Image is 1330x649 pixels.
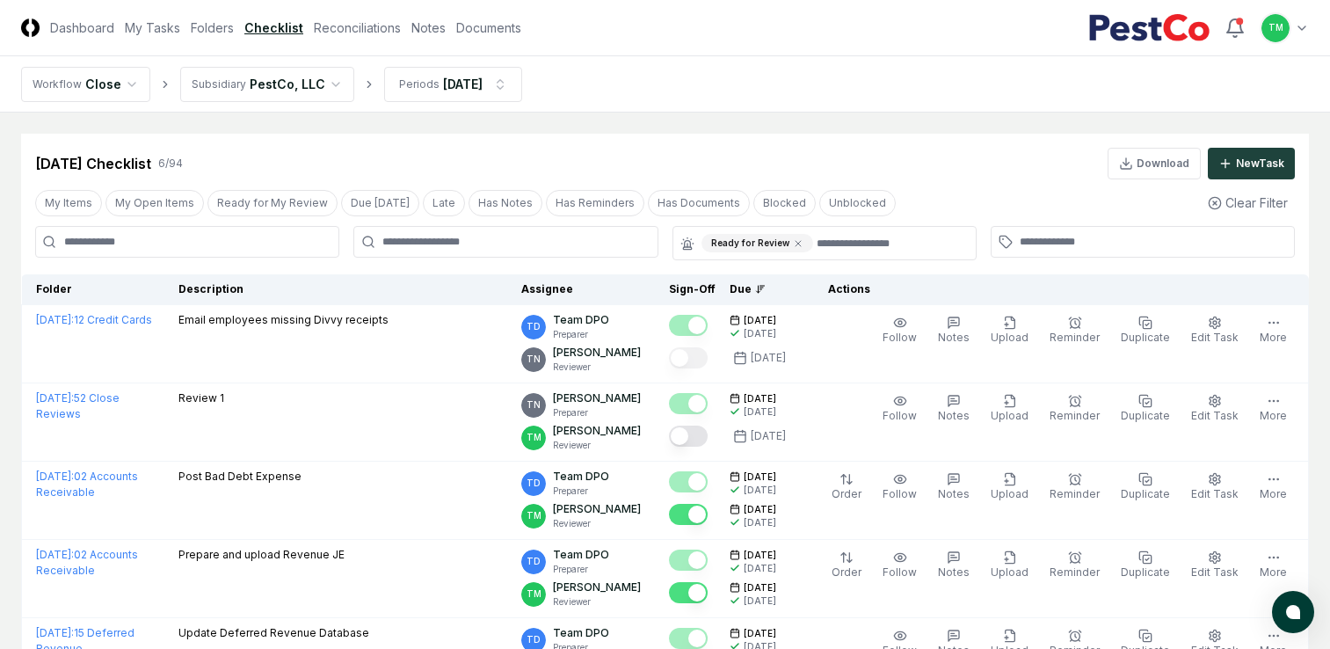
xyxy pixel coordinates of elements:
[751,428,786,444] div: [DATE]
[1050,331,1100,344] span: Reminder
[399,77,440,92] div: Periods
[753,190,816,216] button: Blocked
[36,548,74,561] span: [DATE] :
[938,331,970,344] span: Notes
[514,274,662,305] th: Assignee
[1188,547,1242,584] button: Edit Task
[1088,14,1210,42] img: PestCo logo
[469,190,542,216] button: Has Notes
[883,487,917,500] span: Follow
[178,390,224,406] p: Review 1
[553,328,609,341] p: Preparer
[669,426,708,447] button: Mark complete
[341,190,419,216] button: Due Today
[744,562,776,575] div: [DATE]
[669,550,708,571] button: Mark complete
[36,470,74,483] span: [DATE] :
[207,190,338,216] button: Ready for My Review
[178,625,369,641] p: Update Deferred Revenue Database
[36,470,138,499] a: [DATE]:02 Accounts Receivable
[751,350,786,366] div: [DATE]
[22,274,171,305] th: Folder
[744,627,776,640] span: [DATE]
[828,547,865,584] button: Order
[553,423,641,439] p: [PERSON_NAME]
[934,390,973,427] button: Notes
[832,487,861,500] span: Order
[744,405,776,419] div: [DATE]
[553,345,641,361] p: [PERSON_NAME]
[1108,148,1201,179] button: Download
[553,595,641,609] p: Reviewer
[171,274,515,305] th: Description
[1201,186,1295,219] button: Clear Filter
[883,409,917,422] span: Follow
[1260,12,1291,44] button: TM
[744,549,776,562] span: [DATE]
[987,390,1032,427] button: Upload
[553,390,641,406] p: [PERSON_NAME]
[1050,565,1100,579] span: Reminder
[527,431,541,444] span: TM
[1268,21,1283,34] span: TM
[744,503,776,516] span: [DATE]
[744,314,776,327] span: [DATE]
[883,565,917,579] span: Follow
[33,77,82,92] div: Workflow
[423,190,465,216] button: Late
[1050,409,1100,422] span: Reminder
[1256,469,1290,506] button: More
[178,312,389,328] p: Email employees missing Divvy receipts
[553,563,609,576] p: Preparer
[527,555,541,568] span: TD
[36,313,74,326] span: [DATE] :
[987,469,1032,506] button: Upload
[991,331,1028,344] span: Upload
[1046,547,1103,584] button: Reminder
[744,392,776,405] span: [DATE]
[934,547,973,584] button: Notes
[456,18,521,37] a: Documents
[701,234,813,252] div: Ready for Review
[553,625,609,641] p: Team DPO
[36,391,74,405] span: [DATE] :
[744,470,776,484] span: [DATE]
[553,439,641,452] p: Reviewer
[1208,148,1295,179] button: NewTask
[1236,156,1284,171] div: New Task
[553,469,609,485] p: Team DPO
[1117,312,1174,349] button: Duplicate
[744,594,776,608] div: [DATE]
[669,393,708,414] button: Mark complete
[36,391,120,420] a: [DATE]:52 Close Reviews
[879,547,920,584] button: Follow
[384,67,522,102] button: Periods[DATE]
[178,469,302,485] p: Post Bad Debt Expense
[192,77,246,92] div: Subsidiary
[744,484,776,497] div: [DATE]
[669,582,708,603] button: Mark complete
[1256,312,1290,349] button: More
[527,320,541,333] span: TD
[1191,487,1239,500] span: Edit Task
[553,501,641,517] p: [PERSON_NAME]
[35,153,151,174] div: [DATE] Checklist
[527,509,541,522] span: TM
[883,331,917,344] span: Follow
[1117,390,1174,427] button: Duplicate
[1256,547,1290,584] button: More
[879,469,920,506] button: Follow
[669,347,708,368] button: Mark complete
[36,626,74,639] span: [DATE] :
[553,312,609,328] p: Team DPO
[1117,547,1174,584] button: Duplicate
[553,547,609,563] p: Team DPO
[1121,331,1170,344] span: Duplicate
[125,18,180,37] a: My Tasks
[938,487,970,500] span: Notes
[244,18,303,37] a: Checklist
[1046,390,1103,427] button: Reminder
[50,18,114,37] a: Dashboard
[730,281,800,297] div: Due
[819,190,896,216] button: Unblocked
